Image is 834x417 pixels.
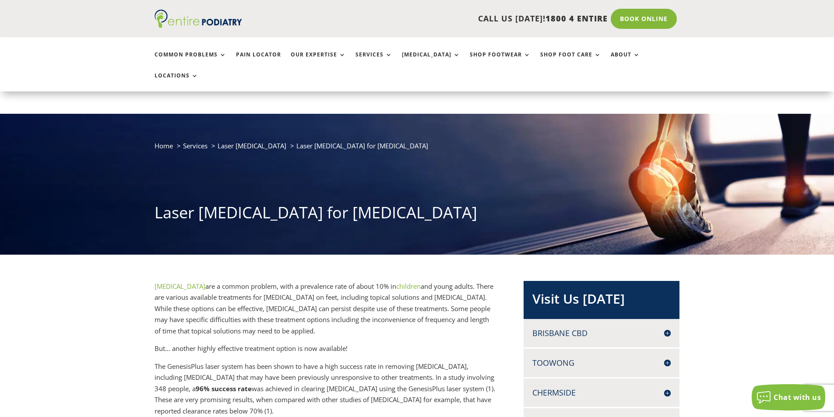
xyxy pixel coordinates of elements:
a: Home [155,141,173,150]
a: Locations [155,73,198,91]
a: About [611,52,640,70]
p: CALL US [DATE]! [276,13,608,25]
h1: Laser [MEDICAL_DATA] for [MEDICAL_DATA] [155,202,680,228]
p: are a common problem, with a prevalence rate of about 10% in and young adults. There are various ... [155,281,495,343]
a: Laser [MEDICAL_DATA] [218,141,286,150]
span: Chat with us [774,392,821,402]
button: Chat with us [752,384,825,410]
a: Shop Foot Care [540,52,601,70]
h4: Chermside [532,387,671,398]
span: Laser [MEDICAL_DATA] for [MEDICAL_DATA] [296,141,428,150]
h4: Toowong [532,357,671,368]
a: Services [183,141,208,150]
a: Book Online [611,9,677,29]
a: Shop Footwear [470,52,531,70]
a: Our Expertise [291,52,346,70]
a: [MEDICAL_DATA] [155,282,205,291]
a: Common Problems [155,52,226,70]
nav: breadcrumb [155,140,680,158]
a: Entire Podiatry [155,21,242,30]
h2: Visit Us [DATE] [532,290,671,312]
p: But… another highly effective treatment option is now available! [155,343,495,361]
a: children [396,282,421,291]
h4: Brisbane CBD [532,328,671,339]
a: Services [355,52,392,70]
a: [MEDICAL_DATA] [402,52,460,70]
span: 1800 4 ENTIRE [545,13,608,24]
img: logo (1) [155,10,242,28]
strong: 96% success rate [196,384,252,393]
a: Pain Locator [236,52,281,70]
